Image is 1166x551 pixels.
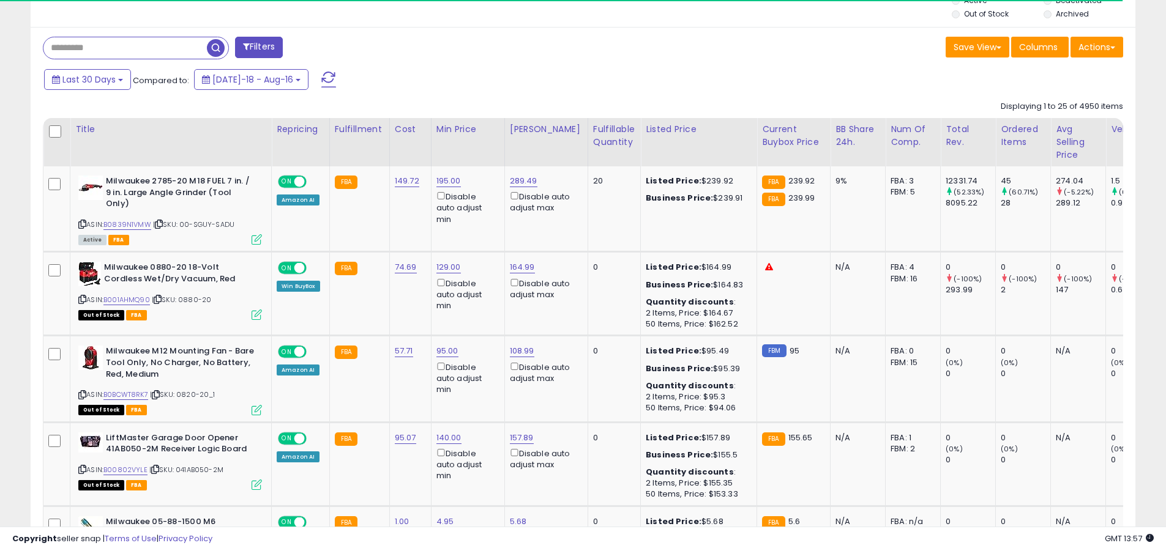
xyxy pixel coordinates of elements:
button: Actions [1071,37,1123,57]
div: Disable auto adjust max [510,276,578,300]
div: 289.12 [1056,198,1105,209]
span: FBA [126,310,147,320]
button: Filters [235,37,283,58]
div: 45 [1001,176,1050,187]
span: All listings currently available for purchase on Amazon [78,235,107,245]
b: Quantity discounts [646,466,734,478]
span: OFF [305,433,324,443]
div: 2 [1001,284,1050,295]
span: ON [279,347,294,357]
a: 57.71 [395,345,413,357]
span: | SKU: 041AB050-2M [149,465,223,475]
div: Fulfillment [335,123,384,136]
div: Disable auto adjust min [436,276,495,312]
div: 0.93 [1111,198,1160,209]
div: FBA: 0 [891,346,931,357]
button: Last 30 Days [44,69,131,90]
div: Cost [395,123,426,136]
div: 0 [946,262,995,273]
div: BB Share 24h. [835,123,880,149]
a: 195.00 [436,175,461,187]
span: FBA [126,480,147,490]
div: Disable auto adjust max [510,360,578,384]
div: FBM: 2 [891,443,931,454]
small: (-5.22%) [1064,187,1094,197]
div: Velocity [1111,123,1156,136]
small: FBA [335,432,357,446]
b: Quantity discounts [646,380,734,391]
div: 12331.74 [946,176,995,187]
div: $164.99 [646,262,747,273]
div: $95.49 [646,346,747,357]
div: 0 [1001,368,1050,379]
div: N/A [835,346,876,357]
small: (0%) [946,358,963,368]
div: 2 Items, Price: $155.35 [646,478,747,489]
span: 2025-09-16 13:57 GMT [1105,533,1154,544]
b: Business Price: [646,192,713,204]
div: N/A [835,262,876,273]
div: Min Price [436,123,499,136]
label: Out of Stock [964,9,1009,19]
div: Ordered Items [1001,123,1045,149]
div: 9% [835,176,876,187]
small: (0%) [946,444,963,454]
div: Disable auto adjust min [436,360,495,396]
div: Avg Selling Price [1056,123,1101,161]
small: FBA [335,262,357,275]
button: [DATE]-18 - Aug-16 [194,69,308,90]
b: Listed Price: [646,432,701,443]
a: 95.07 [395,432,416,444]
b: Milwaukee 0880-20 18-Volt Cordless Wet/Dry Vacuum, Red [104,262,253,287]
a: 157.89 [510,432,534,444]
div: Displaying 1 to 25 of 4950 items [1001,101,1123,113]
small: (-100%) [954,274,982,284]
b: Quantity discounts [646,296,734,308]
div: : [646,380,747,391]
div: Total Rev. [946,123,990,149]
div: N/A [835,432,876,443]
div: Amazon AI [277,364,320,375]
div: FBA: 1 [891,432,931,443]
div: 0 [1111,432,1160,443]
small: (0%) [1111,358,1128,368]
div: $239.92 [646,176,747,187]
div: 0 [946,368,995,379]
a: B001AHMQ90 [103,295,150,305]
a: 129.00 [436,261,461,273]
div: 50 Items, Price: $153.33 [646,489,747,500]
b: Business Price: [646,279,713,290]
span: ON [279,177,294,187]
div: 1.5 [1111,176,1160,187]
b: Listed Price: [646,261,701,273]
span: 155.65 [788,432,813,443]
div: Repricing [277,123,324,136]
div: ASIN: [78,176,262,243]
img: 41I-gAriVYL._SL40_.jpg [78,432,103,453]
div: $95.39 [646,363,747,374]
div: FBM: 5 [891,187,931,198]
div: Disable auto adjust min [436,446,495,482]
div: Win BuyBox [277,281,320,292]
div: 50 Items, Price: $94.06 [646,402,747,413]
div: ASIN: [78,346,262,413]
b: Business Price: [646,363,713,374]
div: $155.5 [646,449,747,460]
small: FBM [762,344,786,357]
div: 0 [1001,432,1050,443]
div: [PERSON_NAME] [510,123,583,136]
div: Disable auto adjust max [510,446,578,470]
div: 293.99 [946,284,995,295]
b: Listed Price: [646,175,701,187]
div: Title [75,123,266,136]
small: FBA [335,346,357,359]
div: $164.83 [646,279,747,290]
img: 41oN7wn4a5L._SL40_.jpg [78,346,103,370]
div: 28 [1001,198,1050,209]
b: Milwaukee M12 Mounting Fan - Bare Tool Only, No Charger, No Battery, Red, Medium [106,346,255,383]
div: 0 [593,432,631,443]
div: 50 Items, Price: $162.52 [646,319,747,330]
span: | SKU: 0880-20 [152,295,211,305]
div: Amazon AI [277,451,320,462]
small: FBA [762,432,785,446]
